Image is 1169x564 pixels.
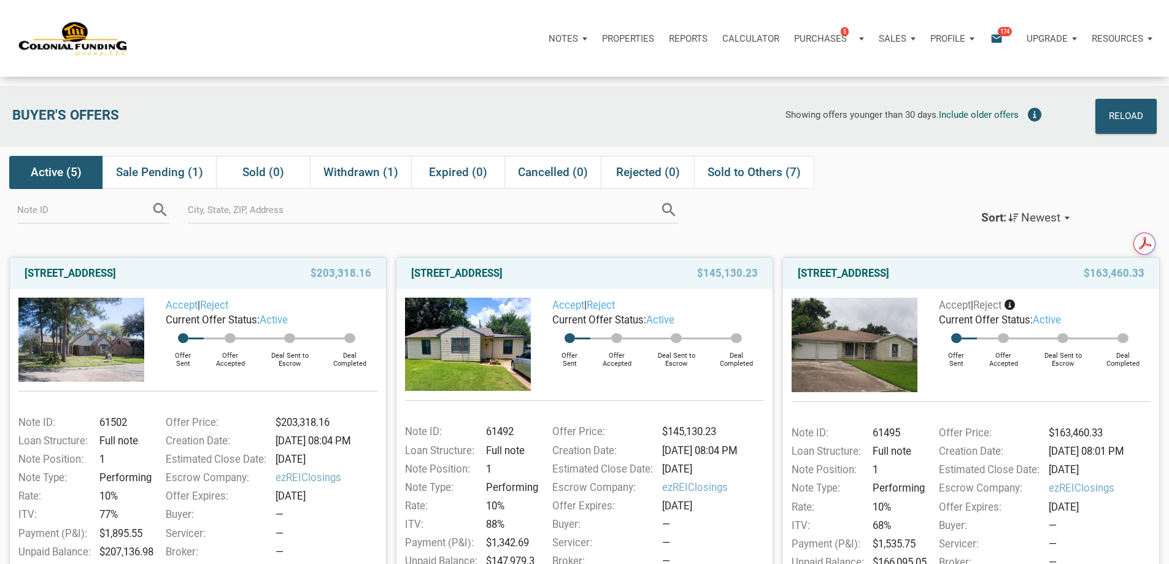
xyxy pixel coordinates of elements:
[276,507,384,522] div: —
[792,298,917,392] img: 574465
[12,433,95,449] div: Loan Structure:
[868,462,924,477] div: 1
[482,535,537,550] div: $1,342.69
[879,33,906,44] p: Sales
[260,314,288,326] span: active
[482,480,537,495] div: Performing
[95,470,150,485] div: Performing
[18,298,144,381] img: 583015
[1084,20,1160,57] a: Resources
[166,299,228,311] span: |
[868,500,924,515] div: 10%
[868,536,924,552] div: $1,535.75
[1044,462,1157,477] div: [DATE]
[546,424,658,439] div: Offer Price:
[518,165,588,180] span: Cancelled (0)
[662,517,770,532] div: —
[31,165,82,180] span: Active (5)
[482,498,537,514] div: 10%
[939,314,1033,326] span: Current Offer Status:
[399,535,482,550] div: Payment (P&I):
[794,33,847,44] p: Purchases
[923,20,982,57] a: Profile
[1030,343,1096,368] div: Deal Sent to Escrow
[933,444,1045,459] div: Creation Date:
[160,544,272,560] div: Broker:
[660,201,678,219] i: search
[785,425,868,441] div: Note ID:
[658,462,770,477] div: [DATE]
[399,462,482,477] div: Note Position:
[541,20,595,57] button: Notes
[868,425,924,441] div: 61495
[939,299,1001,311] span: |
[658,424,770,439] div: $145,130.23
[546,535,658,550] div: Servicer:
[399,443,482,458] div: Loan Structure:
[257,343,323,368] div: Deal Sent to Escrow
[602,33,654,44] p: Properties
[787,20,871,57] button: Purchases5
[95,433,150,449] div: Full note
[12,489,95,504] div: Rate:
[323,343,377,368] div: Deal Completed
[936,343,977,368] div: Offer Sent
[95,489,150,504] div: 10%
[482,462,537,477] div: 1
[482,424,537,439] div: 61492
[662,20,715,57] button: Reports
[697,266,758,280] span: $145,130.23
[1049,518,1157,533] div: —
[166,299,198,311] a: Accept
[841,26,849,36] span: 5
[17,196,151,223] input: Note ID
[708,165,801,180] span: Sold to Others (7)
[977,343,1030,368] div: Offer Accepted
[271,452,384,467] div: [DATE]
[785,500,868,515] div: Rate:
[1044,444,1157,459] div: [DATE] 08:01 PM
[1033,314,1061,326] span: active
[798,266,889,280] a: [STREET_ADDRESS]
[998,26,1012,36] span: 174
[552,299,584,311] a: Accept
[200,299,228,311] a: Reject
[933,536,1045,552] div: Servicer:
[933,462,1045,477] div: Estimated Close Date:
[411,156,504,189] div: Expired (0)
[546,462,658,477] div: Estimated Close Date:
[1019,20,1084,57] button: Upgrade
[646,314,674,326] span: active
[601,156,694,189] div: Rejected (0)
[871,20,923,57] button: Sales
[160,415,272,430] div: Offer Price:
[399,498,482,514] div: Rate:
[399,424,482,439] div: Note ID:
[411,266,503,280] a: [STREET_ADDRESS]
[709,343,764,368] div: Deal Completed
[694,156,814,189] div: Sold to Others (7)
[595,20,662,57] a: Properties
[1096,343,1151,368] div: Deal Completed
[166,314,260,326] span: Current Offer Status:
[6,99,353,134] div: Buyer's Offers
[95,544,150,560] div: $207,136.98
[658,443,770,458] div: [DATE] 08:04 PM
[546,517,658,532] div: Buyer:
[12,526,95,541] div: Payment (P&I):
[933,518,1045,533] div: Buyer:
[399,517,482,532] div: ITV:
[1021,211,1060,225] span: Newest
[868,444,924,459] div: Full note
[323,165,398,180] span: Withdrawn (1)
[968,201,1082,235] button: Sort:Newest
[116,165,203,180] span: Sale Pending (1)
[1049,481,1157,496] span: ezREIClosings
[160,507,272,522] div: Buyer:
[933,425,1045,441] div: Offer Price:
[151,201,169,219] i: search
[160,470,272,485] div: Escrow Company:
[429,165,487,180] span: Expired (0)
[546,480,658,495] div: Escrow Company:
